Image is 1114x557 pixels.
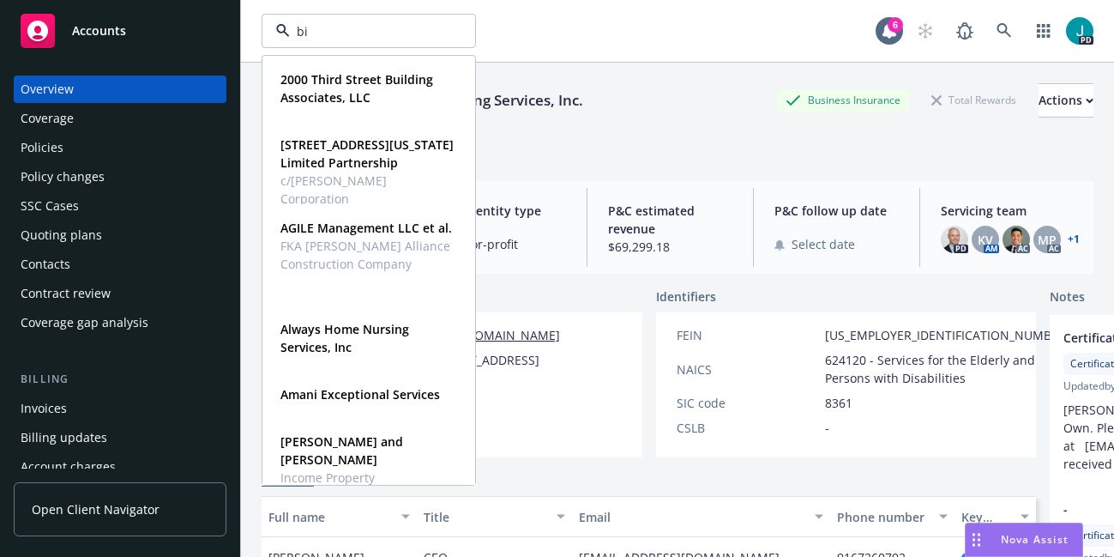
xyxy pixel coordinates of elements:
span: Not-for-profit [442,235,566,253]
div: Total Rewards [923,89,1025,111]
div: Phone number [837,508,929,526]
div: 6 [888,17,903,33]
div: FEIN [677,326,818,344]
span: Open Client Navigator [32,500,160,518]
div: Contacts [21,251,70,278]
a: [URL][DOMAIN_NAME] [431,327,560,343]
div: SIC code [677,394,818,412]
span: Nova Assist [1001,532,1069,547]
div: Policy changes [21,163,105,191]
span: 8361 [825,394,852,412]
div: Billing [14,371,226,388]
button: Actions [1039,83,1093,118]
span: $69,299.18 [608,238,732,256]
div: Quoting plans [21,221,102,249]
span: Select date [792,235,855,253]
div: Invoices [21,395,67,422]
a: Contract review [14,280,226,307]
strong: [STREET_ADDRESS][US_STATE] Limited Partnership [280,136,454,171]
span: P&C estimated revenue [608,202,732,238]
a: Policy changes [14,163,226,191]
div: Account charges [21,453,116,481]
div: Overview [21,76,74,103]
div: CSLB [677,419,818,437]
a: Search [987,14,1021,48]
div: Coverage [21,105,74,132]
a: +1 [1068,234,1080,245]
span: c/[PERSON_NAME] Corporation [280,172,454,208]
a: Account charges [14,453,226,481]
span: P&C follow up date [774,202,899,220]
button: Phone number [830,496,954,537]
div: Full name [268,508,391,526]
span: FKA [PERSON_NAME] Alliance Construction Company [280,237,454,273]
strong: AGILE Management LLC et al. [280,220,452,236]
span: [US_EMPLOYER_IDENTIFICATION_NUMBER] [825,326,1070,344]
button: Key contact [954,496,1036,537]
span: Notes [1050,288,1085,308]
span: Accounts [72,24,126,38]
a: Coverage gap analysis [14,309,226,336]
a: Coverage [14,105,226,132]
div: Email [579,508,804,526]
span: Legal entity type [442,202,566,220]
button: Full name [262,496,417,537]
strong: Amani Exceptional Services [280,386,440,403]
span: Identifiers [656,288,716,306]
div: Contract review [21,280,111,307]
img: photo [1003,226,1030,253]
span: Servicing team [941,202,1080,220]
span: 624120 - Services for the Elderly and Persons with Disabilities [825,351,1070,387]
div: Billing updates [21,424,107,451]
span: MP [1038,231,1057,249]
button: Email [572,496,830,537]
div: Title [424,508,546,526]
a: Start snowing [908,14,942,48]
button: Title [417,496,572,537]
input: Filter by keyword [290,22,441,40]
a: Billing updates [14,424,226,451]
div: SSC Cases [21,192,79,220]
button: Nova Assist [965,523,1083,557]
strong: 2000 Third Street Building Associates, LLC [280,71,433,106]
div: Coverage gap analysis [21,309,148,336]
span: - [825,419,829,437]
div: Drag to move [966,524,987,556]
span: [STREET_ADDRESS] [431,351,539,369]
strong: [PERSON_NAME] and [PERSON_NAME] [280,433,403,468]
img: photo [1066,17,1093,45]
div: Key contact [961,508,1010,526]
a: Report a Bug [948,14,982,48]
div: Business Insurance [777,89,909,111]
a: Overview [14,76,226,103]
strong: Always Home Nursing Services, Inc [280,321,409,355]
a: SSC Cases [14,192,226,220]
div: Policies [21,134,63,161]
span: KV [978,231,993,249]
a: Accounts [14,7,226,55]
a: Switch app [1027,14,1061,48]
a: Invoices [14,395,226,422]
a: Contacts [14,251,226,278]
a: Policies [14,134,226,161]
div: Actions [1039,84,1093,117]
a: Quoting plans [14,221,226,249]
img: photo [941,226,968,253]
div: NAICS [677,360,818,378]
span: Income Property Management [280,469,454,505]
